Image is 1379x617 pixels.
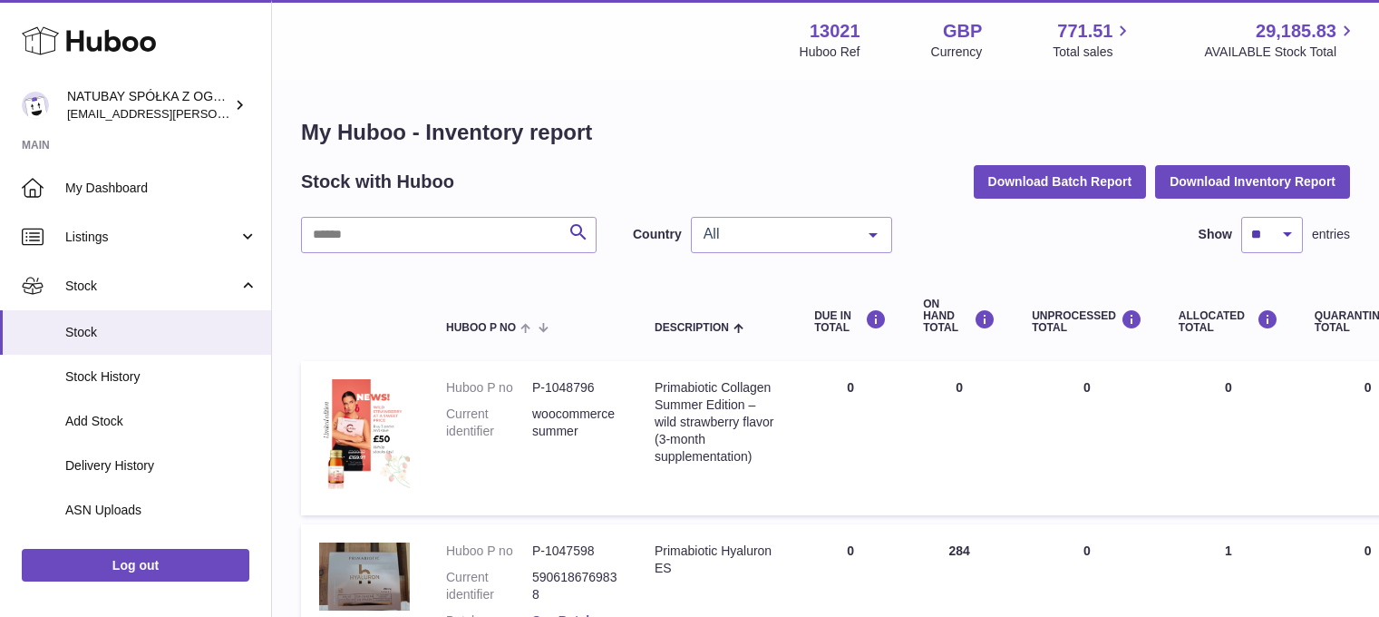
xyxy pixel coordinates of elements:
[65,502,257,519] span: ASN Uploads
[1312,226,1350,243] span: entries
[446,569,532,603] dt: Current identifier
[810,19,860,44] strong: 13021
[65,278,238,295] span: Stock
[65,368,257,386] span: Stock History
[446,543,532,560] dt: Huboo P no
[923,299,995,335] div: ON HAND Total
[1057,19,1112,44] span: 771.51
[1053,19,1133,61] a: 771.51 Total sales
[65,457,257,475] span: Delivery History
[65,413,257,430] span: Add Stock
[655,543,778,577] div: Primabiotic Hyaluron ES
[532,569,618,603] dd: 5906186769838
[1179,309,1278,334] div: ALLOCATED Total
[22,92,49,119] img: kacper.antkowski@natubay.pl
[65,229,238,246] span: Listings
[1204,19,1357,61] a: 29,185.83 AVAILABLE Stock Total
[446,322,516,334] span: Huboo P no
[974,165,1147,198] button: Download Batch Report
[22,549,249,582] a: Log out
[814,309,887,334] div: DUE IN TOTAL
[1053,44,1133,61] span: Total sales
[65,324,257,341] span: Stock
[446,379,532,397] dt: Huboo P no
[699,225,855,243] span: All
[1204,44,1357,61] span: AVAILABLE Stock Total
[532,379,618,397] dd: P-1048796
[319,543,410,611] img: product image
[65,180,257,197] span: My Dashboard
[1032,309,1142,334] div: UNPROCESSED Total
[655,322,729,334] span: Description
[633,226,682,243] label: Country
[446,406,532,440] dt: Current identifier
[943,19,982,44] strong: GBP
[905,361,1014,515] td: 0
[1364,544,1372,558] span: 0
[796,361,905,515] td: 0
[800,44,860,61] div: Huboo Ref
[67,106,364,121] span: [EMAIL_ADDRESS][PERSON_NAME][DOMAIN_NAME]
[301,118,1350,147] h1: My Huboo - Inventory report
[67,88,230,122] div: NATUBAY SPÓŁKA Z OGRANICZONĄ ODPOWIEDZIALNOŚCIĄ
[1160,361,1296,515] td: 0
[1256,19,1336,44] span: 29,185.83
[301,170,454,194] h2: Stock with Huboo
[1364,380,1372,395] span: 0
[1155,165,1350,198] button: Download Inventory Report
[532,543,618,560] dd: P-1047598
[532,406,618,440] dd: woocommercesummer
[931,44,983,61] div: Currency
[319,379,410,493] img: product image
[1199,226,1232,243] label: Show
[655,379,778,465] div: Primabiotic Collagen Summer Edition – wild strawberry flavor (3-month supplementation)
[1014,361,1160,515] td: 0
